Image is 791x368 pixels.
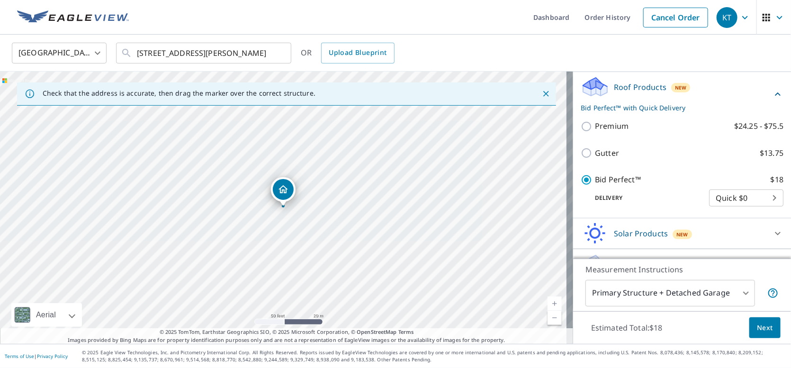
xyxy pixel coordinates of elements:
[5,353,34,359] a: Terms of Use
[271,177,296,206] div: Dropped pin, building 1, Residential property, 4607 Silver Lake Dr Evans, GA 30809
[614,81,666,93] p: Roof Products
[749,317,781,339] button: Next
[12,40,107,66] div: [GEOGRAPHIC_DATA]
[709,185,783,211] div: Quick $0
[585,264,779,275] p: Measurement Instructions
[584,317,670,338] p: Estimated Total: $18
[357,328,396,335] a: OpenStreetMap
[581,76,783,113] div: Roof ProductsNewBid Perfect™ with Quick Delivery
[581,253,783,276] div: Walls ProductsNew
[595,147,619,159] p: Gutter
[548,296,562,311] a: Current Level 19, Zoom In
[17,10,129,25] img: EV Logo
[321,43,394,63] a: Upload Blueprint
[581,194,709,202] p: Delivery
[643,8,708,27] a: Cancel Order
[760,147,783,159] p: $13.75
[717,7,737,28] div: KT
[398,328,414,335] a: Terms
[137,40,272,66] input: Search by address or latitude-longitude
[548,311,562,325] a: Current Level 19, Zoom Out
[595,174,641,186] p: Bid Perfect™
[771,174,783,186] p: $18
[675,84,687,91] span: New
[301,43,395,63] div: OR
[5,353,68,359] p: |
[595,120,629,132] p: Premium
[11,303,82,327] div: Aerial
[581,222,783,245] div: Solar ProductsNew
[43,89,315,98] p: Check that the address is accurate, then drag the marker over the correct structure.
[160,328,414,336] span: © 2025 TomTom, Earthstar Geographics SIO, © 2025 Microsoft Corporation, ©
[540,88,552,100] button: Close
[33,303,59,327] div: Aerial
[767,287,779,299] span: Your report will include the primary structure and a detached garage if one exists.
[757,322,773,334] span: Next
[734,120,783,132] p: $24.25 - $75.5
[581,103,772,113] p: Bid Perfect™ with Quick Delivery
[37,353,68,359] a: Privacy Policy
[82,349,786,363] p: © 2025 Eagle View Technologies, Inc. and Pictometry International Corp. All Rights Reserved. Repo...
[676,231,688,238] span: New
[585,280,755,306] div: Primary Structure + Detached Garage
[614,228,668,239] p: Solar Products
[329,47,387,59] span: Upload Blueprint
